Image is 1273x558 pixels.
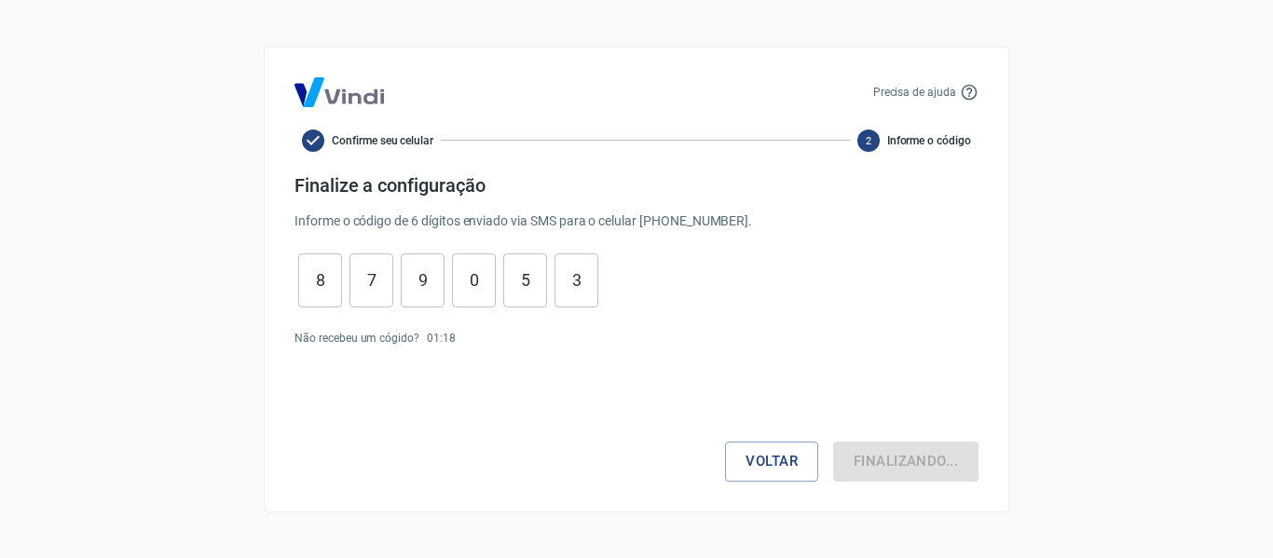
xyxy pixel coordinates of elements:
[294,330,419,347] p: Não recebeu um cógido?
[866,134,871,146] text: 2
[873,84,956,101] p: Precisa de ajuda
[427,330,456,347] p: 01 : 18
[332,132,433,149] span: Confirme seu celular
[294,77,384,107] img: Logo Vind
[294,211,979,231] p: Informe o código de 6 dígitos enviado via SMS para o celular [PHONE_NUMBER] .
[887,132,971,149] span: Informe o código
[294,174,979,197] h4: Finalize a configuração
[725,442,818,481] button: Voltar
